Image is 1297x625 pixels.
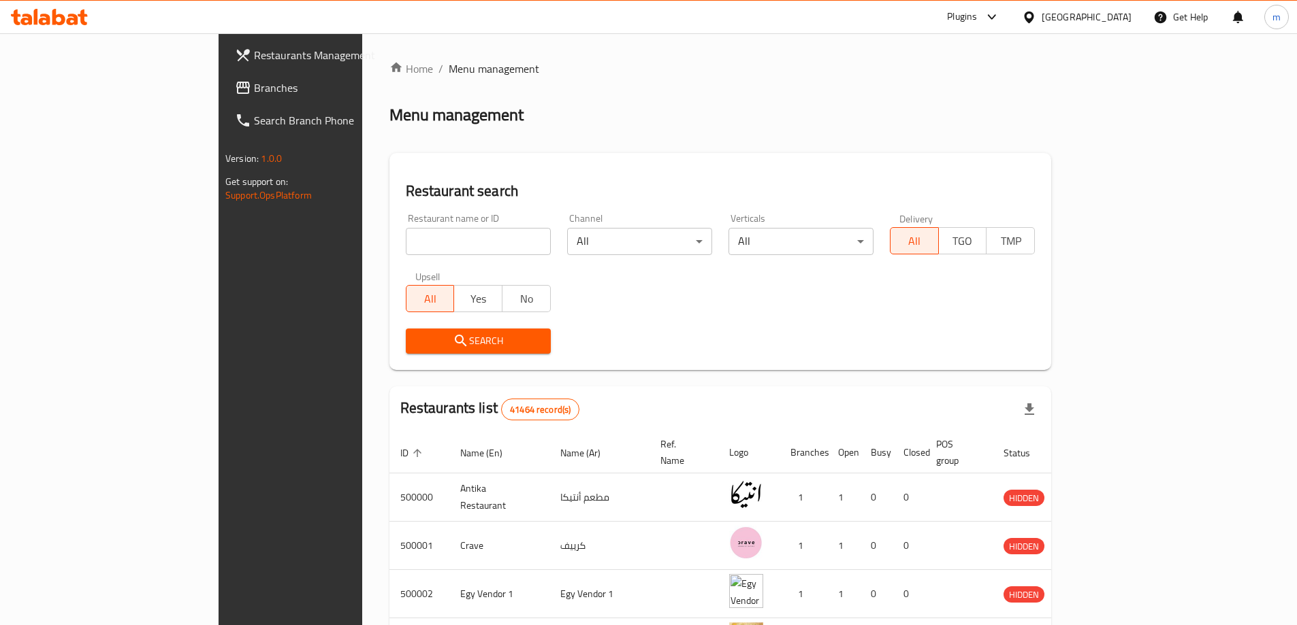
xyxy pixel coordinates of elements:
input: Search for restaurant name or ID.. [406,228,551,255]
td: 1 [827,570,860,618]
span: All [412,289,449,309]
td: Egy Vendor 1 [549,570,650,618]
span: Menu management [449,61,539,77]
h2: Menu management [389,104,524,126]
h2: Restaurants list [400,398,580,420]
img: Crave [729,526,763,560]
span: Status [1004,445,1048,461]
a: Support.OpsPlatform [225,186,312,204]
span: TGO [944,231,982,251]
span: HIDDEN [1004,490,1044,506]
th: Busy [860,432,893,473]
span: Search Branch Phone [254,112,424,129]
td: 0 [893,522,925,570]
div: Export file [1013,393,1046,426]
button: No [502,285,551,312]
td: Crave [449,522,549,570]
span: TMP [992,231,1029,251]
span: All [896,231,933,251]
span: m [1272,10,1281,24]
span: ID [400,445,426,461]
td: 0 [893,473,925,522]
label: Delivery [899,214,933,223]
th: Closed [893,432,925,473]
span: Branches [254,80,424,96]
td: 0 [860,473,893,522]
td: 1 [827,522,860,570]
button: TGO [938,227,987,254]
td: 1 [780,522,827,570]
span: HIDDEN [1004,539,1044,554]
div: All [728,228,874,255]
a: Branches [224,71,435,104]
img: Antika Restaurant [729,477,763,511]
td: مطعم أنتيكا [549,473,650,522]
div: HIDDEN [1004,538,1044,554]
td: 0 [860,522,893,570]
button: Search [406,328,551,354]
td: Egy Vendor 1 [449,570,549,618]
span: Name (En) [460,445,520,461]
div: Total records count [501,399,579,420]
span: Get support on: [225,173,288,190]
td: 1 [827,473,860,522]
span: HIDDEN [1004,587,1044,603]
td: كرييف [549,522,650,570]
td: 0 [893,570,925,618]
td: 0 [860,570,893,618]
span: 1.0.0 [261,150,282,167]
div: [GEOGRAPHIC_DATA] [1042,10,1132,24]
span: Restaurants Management [254,47,424,63]
nav: breadcrumb [389,61,1051,77]
span: 41464 record(s) [502,403,579,416]
div: Plugins [947,9,977,25]
div: HIDDEN [1004,490,1044,506]
img: Egy Vendor 1 [729,574,763,608]
span: POS group [936,436,976,469]
span: Search [417,333,540,350]
span: No [508,289,545,309]
div: All [567,228,712,255]
td: 1 [780,473,827,522]
th: Open [827,432,860,473]
label: Upsell [415,271,441,281]
th: Branches [780,432,827,473]
button: All [406,285,455,312]
span: Name (Ar) [560,445,618,461]
h2: Restaurant search [406,181,1035,201]
span: Yes [460,289,497,309]
th: Logo [718,432,780,473]
button: All [890,227,939,254]
a: Restaurants Management [224,39,435,71]
li: / [438,61,443,77]
span: Ref. Name [660,436,702,469]
a: Search Branch Phone [224,104,435,137]
td: 1 [780,570,827,618]
td: Antika Restaurant [449,473,549,522]
span: Version: [225,150,259,167]
button: TMP [986,227,1035,254]
button: Yes [453,285,502,312]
